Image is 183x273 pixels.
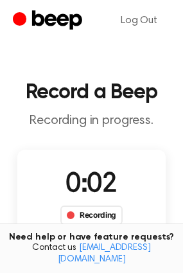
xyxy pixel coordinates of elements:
div: Recording [60,206,123,225]
span: 0:02 [65,172,117,198]
h1: Record a Beep [10,82,173,103]
a: Log Out [108,5,170,36]
p: Recording in progress. [10,113,173,129]
span: Contact us [8,243,175,265]
a: Beep [13,8,85,33]
a: [EMAIL_ADDRESS][DOMAIN_NAME] [58,243,151,264]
